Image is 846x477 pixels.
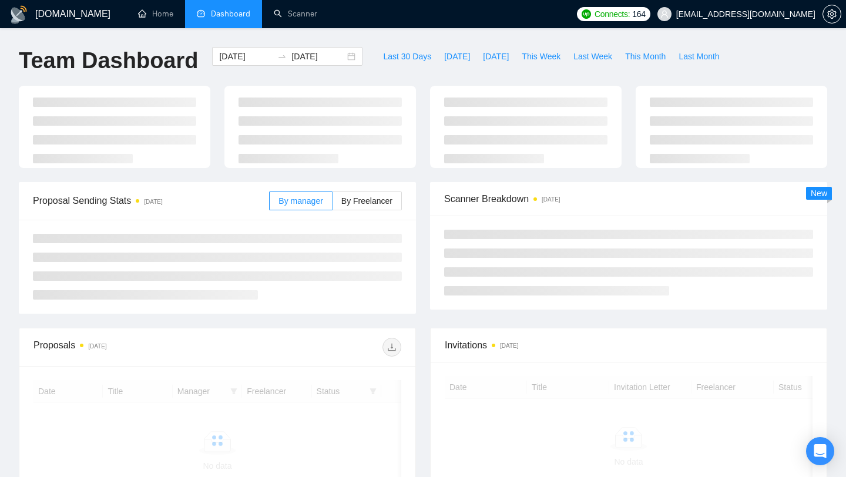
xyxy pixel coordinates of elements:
[567,47,619,66] button: Last Week
[573,50,612,63] span: Last Week
[144,199,162,205] time: [DATE]
[582,9,591,19] img: upwork-logo.png
[444,192,813,206] span: Scanner Breakdown
[438,47,476,66] button: [DATE]
[383,50,431,63] span: Last 30 Days
[679,50,719,63] span: Last Month
[483,50,509,63] span: [DATE]
[445,338,813,352] span: Invitations
[197,9,205,18] span: dashboard
[291,50,345,63] input: End date
[660,10,669,18] span: user
[88,343,106,350] time: [DATE]
[542,196,560,203] time: [DATE]
[274,9,317,19] a: searchScanner
[33,338,217,357] div: Proposals
[822,9,841,19] a: setting
[500,342,518,349] time: [DATE]
[595,8,630,21] span: Connects:
[522,50,560,63] span: This Week
[822,5,841,23] button: setting
[278,196,323,206] span: By manager
[377,47,438,66] button: Last 30 Days
[138,9,173,19] a: homeHome
[619,47,672,66] button: This Month
[625,50,666,63] span: This Month
[632,8,645,21] span: 164
[672,47,726,66] button: Last Month
[33,193,269,208] span: Proposal Sending Stats
[811,189,827,198] span: New
[341,196,392,206] span: By Freelancer
[219,50,273,63] input: Start date
[806,437,834,465] div: Open Intercom Messenger
[211,9,250,19] span: Dashboard
[277,52,287,61] span: swap-right
[444,50,470,63] span: [DATE]
[277,52,287,61] span: to
[9,5,28,24] img: logo
[515,47,567,66] button: This Week
[19,47,198,75] h1: Team Dashboard
[476,47,515,66] button: [DATE]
